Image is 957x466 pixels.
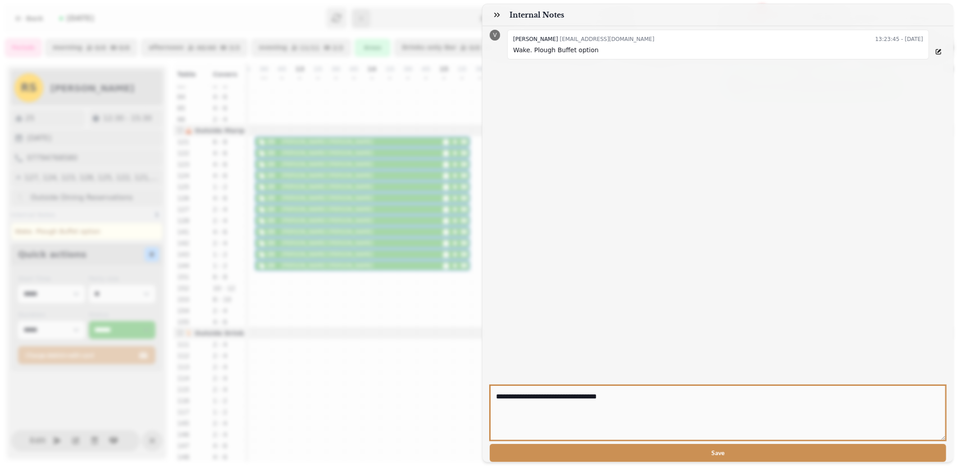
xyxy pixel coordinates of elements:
[513,45,923,55] p: Wake. Plough Buffet option
[875,34,923,45] time: 13:23:45 - [DATE]
[513,34,654,45] div: [EMAIL_ADDRESS][DOMAIN_NAME]
[510,9,568,20] h3: Internal Notes
[493,32,497,38] span: V
[490,444,946,462] button: Save
[513,36,558,42] span: [PERSON_NAME]
[497,450,939,456] span: Save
